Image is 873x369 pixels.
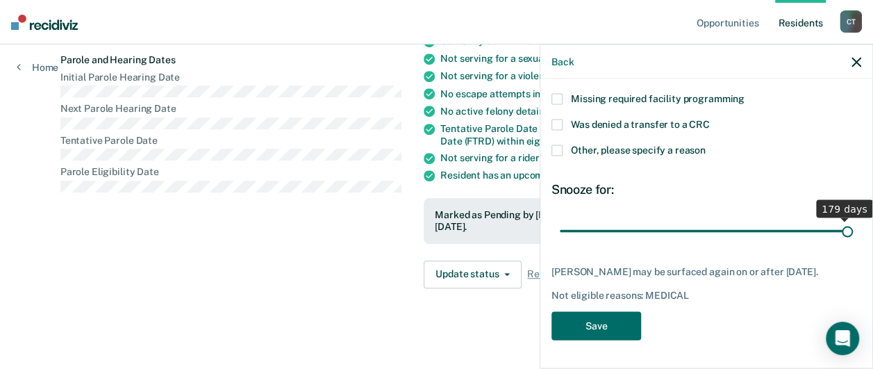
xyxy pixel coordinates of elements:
div: Open Intercom Messenger [826,322,859,355]
span: Was denied a transfer to a CRC [571,119,710,130]
img: Recidiviz [11,15,78,30]
dt: Initial Parole Hearing Date [60,72,401,83]
div: Not serving for a sexual [440,53,801,65]
dt: Parole and Hearing Dates [60,54,401,66]
dt: Next Parole Hearing Date [60,103,401,115]
dt: Parole Eligibility Date [60,166,401,178]
span: Other, please specify a reason [571,145,706,156]
span: Revert Changes [527,268,599,280]
div: Tentative Parole Date (TPD) within eighteen (18) months OR Full Term Release Date (FTRD) within e... [440,123,801,147]
button: Back [551,56,574,67]
div: Marked as Pending by [EMAIL_ADDRESS][DOMAIN_NAME][US_STATE] on [DATE]. [435,209,790,233]
div: 179 days [816,200,873,218]
div: No active felony detainers or [440,105,801,117]
dt: Tentative Parole Date [60,135,401,147]
div: Snooze for: [551,182,861,197]
div: Not eligible reasons: MEDICAL [551,289,861,301]
button: Save [551,312,641,341]
div: Not serving for a violent [440,70,801,82]
div: Resident has an upcoming EPRD of [DATE] which is more than 6 months [440,170,801,181]
div: [PERSON_NAME] may be surfaced again on or after [DATE]. [551,265,861,277]
div: C T [840,10,862,33]
div: No escape attempts in the last 10 [440,88,801,100]
button: Update status [424,261,522,288]
a: Home [17,61,58,74]
span: Missing required facility programming [571,93,745,104]
div: Not serving for a rider [440,152,801,164]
